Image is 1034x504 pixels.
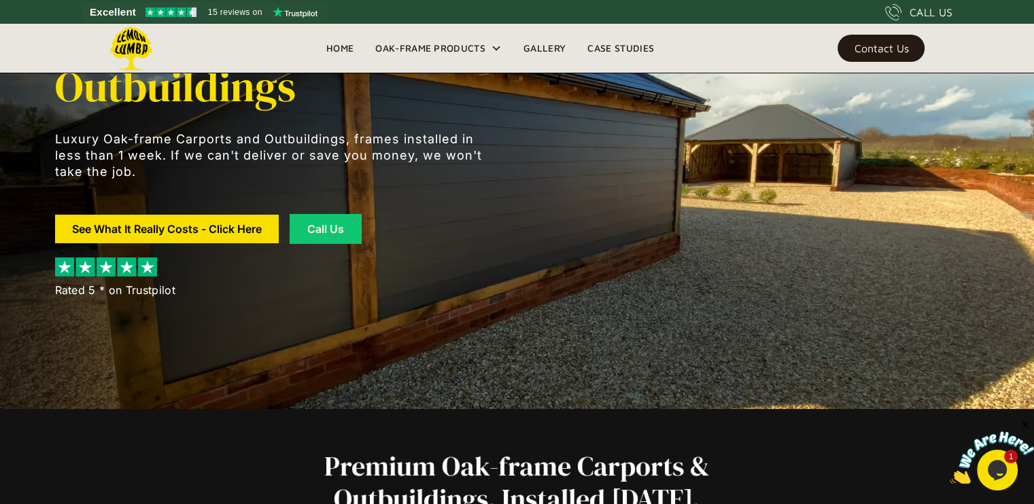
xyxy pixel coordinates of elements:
span: 15 reviews on [208,4,262,20]
a: Contact Us [838,35,925,62]
div: Oak-Frame Products [364,24,513,73]
span: Excellent [90,4,136,20]
a: Home [315,38,364,58]
a: See Lemon Lumba reviews on Trustpilot [82,3,327,22]
div: Call Us [307,223,345,234]
div: Contact Us [854,43,908,53]
div: Rated 5 * on Trustpilot [55,282,175,298]
img: Trustpilot 4.5 stars [145,7,196,17]
a: Case Studies [576,38,665,58]
a: CALL US [885,4,952,20]
h1: Oak Carports & Outbuildings [55,16,490,111]
img: Trustpilot logo [273,7,317,18]
iframe: chat widget [950,419,1034,484]
a: See What It Really Costs - Click Here [55,215,279,243]
div: Oak-Frame Products [375,40,485,56]
a: Call Us [290,214,362,244]
a: Gallery [513,38,576,58]
p: Luxury Oak-frame Carports and Outbuildings, frames installed in less than 1 week. If we can't del... [55,131,490,180]
div: CALL US [910,4,952,20]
